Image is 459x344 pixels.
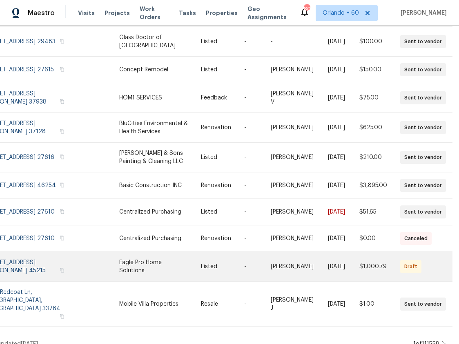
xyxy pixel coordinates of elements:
[264,172,321,199] td: [PERSON_NAME]
[238,252,264,282] td: -
[194,113,238,143] td: Renovation
[58,208,66,215] button: Copy Address
[113,282,195,327] td: Mobile Villa Properties
[179,10,196,16] span: Tasks
[194,83,238,113] td: Feedback
[206,9,238,17] span: Properties
[238,113,264,143] td: -
[28,9,55,17] span: Maestro
[194,172,238,199] td: Renovation
[113,27,195,57] td: Glass Doctor of [GEOGRAPHIC_DATA]
[238,143,264,172] td: -
[113,172,195,199] td: Basic Construction INC
[238,57,264,83] td: -
[194,225,238,252] td: Renovation
[264,282,321,327] td: [PERSON_NAME] J
[264,27,321,57] td: -
[113,83,195,113] td: HOM1 SERVICES
[264,199,321,225] td: [PERSON_NAME]
[58,313,66,320] button: Copy Address
[113,113,195,143] td: BluCities Environmental & Health Services
[264,113,321,143] td: [PERSON_NAME]
[264,143,321,172] td: [PERSON_NAME]
[194,143,238,172] td: Listed
[58,66,66,73] button: Copy Address
[264,225,321,252] td: [PERSON_NAME]
[140,5,169,21] span: Work Orders
[194,57,238,83] td: Listed
[58,267,66,274] button: Copy Address
[264,252,321,282] td: [PERSON_NAME]
[238,225,264,252] td: -
[194,27,238,57] td: Listed
[58,37,66,45] button: Copy Address
[238,27,264,57] td: -
[113,143,195,172] td: [PERSON_NAME] & Sons Painting & Cleaning LLC
[238,199,264,225] td: -
[238,172,264,199] td: -
[58,153,66,161] button: Copy Address
[113,252,195,282] td: Eagle Pro Home Solutions
[58,234,66,242] button: Copy Address
[304,5,310,13] div: 803
[105,9,130,17] span: Projects
[238,83,264,113] td: -
[113,199,195,225] td: Centralized Purchasing
[58,181,66,189] button: Copy Address
[247,5,290,21] span: Geo Assignments
[58,128,66,135] button: Copy Address
[264,83,321,113] td: [PERSON_NAME] V
[194,252,238,282] td: Listed
[78,9,95,17] span: Visits
[58,98,66,105] button: Copy Address
[323,9,359,17] span: Orlando + 60
[113,225,195,252] td: Centralized Purchasing
[397,9,447,17] span: [PERSON_NAME]
[194,282,238,327] td: Resale
[194,199,238,225] td: Listed
[113,57,195,83] td: Concept Remodel
[264,57,321,83] td: [PERSON_NAME]
[238,282,264,327] td: -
